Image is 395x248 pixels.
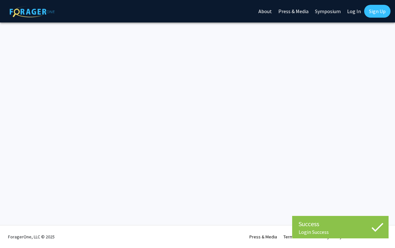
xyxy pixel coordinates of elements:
[8,226,55,248] div: ForagerOne, LLC © 2025
[299,229,382,235] div: Login Success
[364,5,391,18] a: Sign Up
[299,219,382,229] div: Success
[10,6,55,17] img: ForagerOne Logo
[249,234,277,240] a: Press & Media
[283,234,309,240] a: Terms of Use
